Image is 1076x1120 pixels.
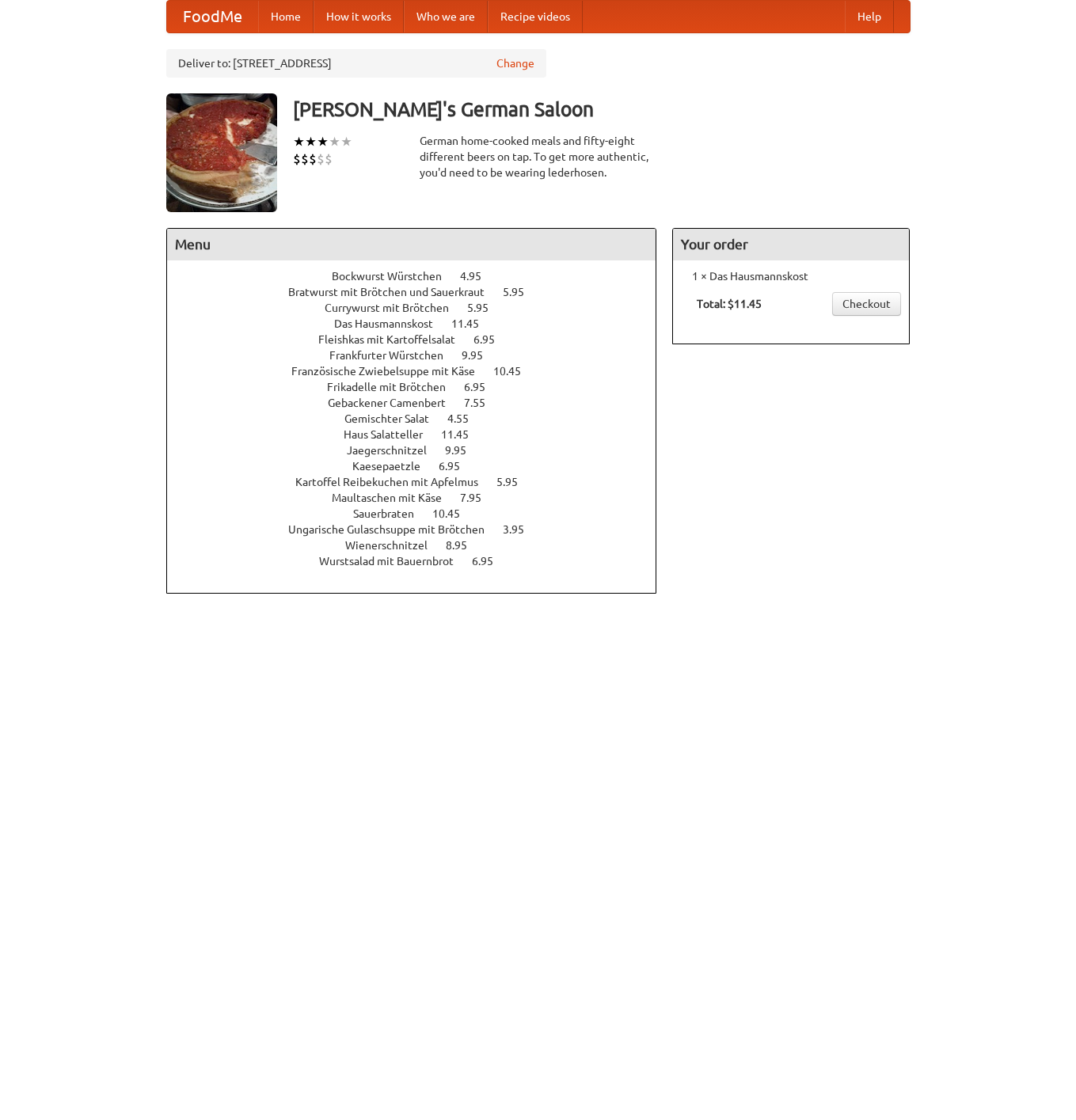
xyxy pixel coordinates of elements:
h4: Menu [167,229,656,260]
span: Gemischter Salat [344,412,445,425]
li: ★ [329,133,340,150]
span: 9.95 [445,444,482,457]
a: Bockwurst Würstchen 4.95 [332,270,511,283]
a: Französische Zwiebelsuppe mit Käse 10.45 [291,365,550,378]
li: ★ [317,133,329,150]
span: 11.45 [441,428,485,441]
h3: [PERSON_NAME]'s German Saloon [293,93,911,125]
li: ★ [305,133,317,150]
li: $ [301,150,309,168]
a: Frikadelle mit Brötchen 6.95 [327,381,515,393]
span: 6.95 [473,333,511,346]
span: Maultaschen mit Käse [332,492,458,504]
span: 5.95 [496,476,534,488]
span: 10.45 [432,507,476,520]
span: 4.55 [447,412,485,425]
span: Bockwurst Würstchen [332,270,458,283]
span: 4.95 [460,270,497,283]
span: 5.95 [503,286,540,298]
span: 6.95 [464,381,501,393]
a: Bratwurst mit Brötchen und Sauerkraut 5.95 [288,286,553,298]
div: Deliver to: [STREET_ADDRESS] [166,49,546,78]
a: Frankfurter Würstchen 9.95 [329,349,512,362]
a: Sauerbraten 10.45 [353,507,489,520]
span: Wienerschnitzel [345,539,443,552]
a: Change [496,55,534,71]
span: Frikadelle mit Brötchen [327,381,462,393]
span: Currywurst mit Brötchen [325,302,465,314]
span: Jaegerschnitzel [347,444,443,457]
span: Kartoffel Reibekuchen mit Apfelmus [295,476,494,488]
a: Das Hausmannskost 11.45 [334,317,508,330]
li: ★ [340,133,352,150]
img: angular.jpg [166,93,277,212]
span: 8.95 [446,539,483,552]
a: Kartoffel Reibekuchen mit Apfelmus 5.95 [295,476,547,488]
a: Fleishkas mit Kartoffelsalat 6.95 [318,333,524,346]
a: Currywurst mit Brötchen 5.95 [325,302,518,314]
a: Gemischter Salat 4.55 [344,412,498,425]
a: Recipe videos [488,1,583,32]
li: $ [325,150,333,168]
a: FoodMe [167,1,258,32]
a: Checkout [832,292,901,316]
span: 10.45 [493,365,537,378]
div: German home-cooked meals and fifty-eight different beers on tap. To get more authentic, you'd nee... [420,133,657,180]
span: Gebackener Camenbert [328,397,462,409]
h4: Your order [673,229,909,260]
a: Ungarische Gulaschsuppe mit Brötchen 3.95 [288,523,553,536]
a: Kaesepaetzle 6.95 [352,460,489,473]
a: Who we are [404,1,488,32]
span: Bratwurst mit Brötchen und Sauerkraut [288,286,500,298]
li: $ [293,150,301,168]
a: Gebackener Camenbert 7.55 [328,397,515,409]
li: 1 × Das Hausmannskost [681,268,901,284]
span: 9.95 [462,349,499,362]
span: Kaesepaetzle [352,460,436,473]
span: 6.95 [439,460,476,473]
a: Maultaschen mit Käse 7.95 [332,492,511,504]
li: $ [317,150,325,168]
a: How it works [314,1,404,32]
span: Sauerbraten [353,507,430,520]
span: Frankfurter Würstchen [329,349,459,362]
span: 3.95 [503,523,540,536]
span: Haus Salatteller [344,428,439,441]
a: Wurstsalad mit Bauernbrot 6.95 [319,555,523,568]
b: Total: $11.45 [697,298,762,310]
a: Home [258,1,314,32]
span: 5.95 [467,302,504,314]
span: Das Hausmannskost [334,317,449,330]
li: ★ [293,133,305,150]
span: 7.95 [460,492,497,504]
span: Ungarische Gulaschsuppe mit Brötchen [288,523,500,536]
a: Haus Salatteller 11.45 [344,428,498,441]
span: 7.55 [464,397,501,409]
span: Fleishkas mit Kartoffelsalat [318,333,471,346]
li: $ [309,150,317,168]
span: 11.45 [451,317,495,330]
a: Jaegerschnitzel 9.95 [347,444,496,457]
a: Help [845,1,894,32]
a: Wienerschnitzel 8.95 [345,539,496,552]
span: Wurstsalad mit Bauernbrot [319,555,470,568]
span: 6.95 [472,555,509,568]
span: Französische Zwiebelsuppe mit Käse [291,365,491,378]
